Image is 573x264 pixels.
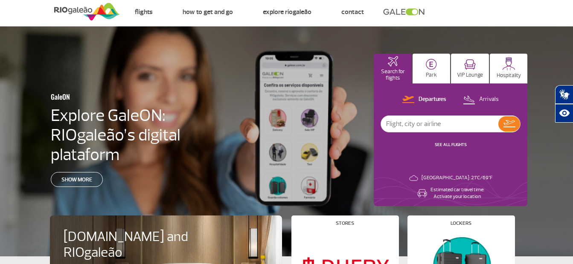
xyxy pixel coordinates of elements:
[51,172,103,187] a: Show more
[555,104,573,123] button: Abrir recursos assistivos.
[263,8,311,16] a: Explore RIOgaleão
[460,94,501,105] button: Arrivals
[435,142,467,147] a: SEE ALL FLIGHTS
[419,95,446,103] p: Departures
[135,8,153,16] a: Flights
[464,59,476,70] img: vipRoom.svg
[430,187,484,200] p: Estimated car travel time: Activate your location
[479,95,499,103] p: Arrivals
[451,54,489,83] button: VIP Lounge
[413,54,451,83] button: Park
[497,72,521,79] p: Hospitality
[381,116,498,132] input: Flight, city or airline
[490,54,528,83] button: Hospitality
[451,221,471,226] h4: Lockers
[64,229,199,261] h4: [DOMAIN_NAME] and RIOgaleão
[374,54,412,83] button: Search for flights
[555,85,573,123] div: Plugin de acessibilidade da Hand Talk.
[422,175,492,181] p: [GEOGRAPHIC_DATA]: 21°C/69°F
[51,88,193,106] h3: GaleON
[426,72,437,78] p: Park
[555,85,573,104] button: Abrir tradutor de língua de sinais.
[336,221,354,226] h4: Stores
[183,8,233,16] a: How to get and go
[51,106,235,164] h4: Explore GaleON: RIOgaleão’s digital plataform
[341,8,364,16] a: Contact
[457,72,483,78] p: VIP Lounge
[426,59,437,70] img: carParkingHome.svg
[388,56,398,66] img: airplaneHomeActive.svg
[378,69,407,81] p: Search for flights
[432,141,469,148] button: SEE ALL FLIGHTS
[400,94,449,105] button: Departures
[502,57,515,70] img: hospitality.svg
